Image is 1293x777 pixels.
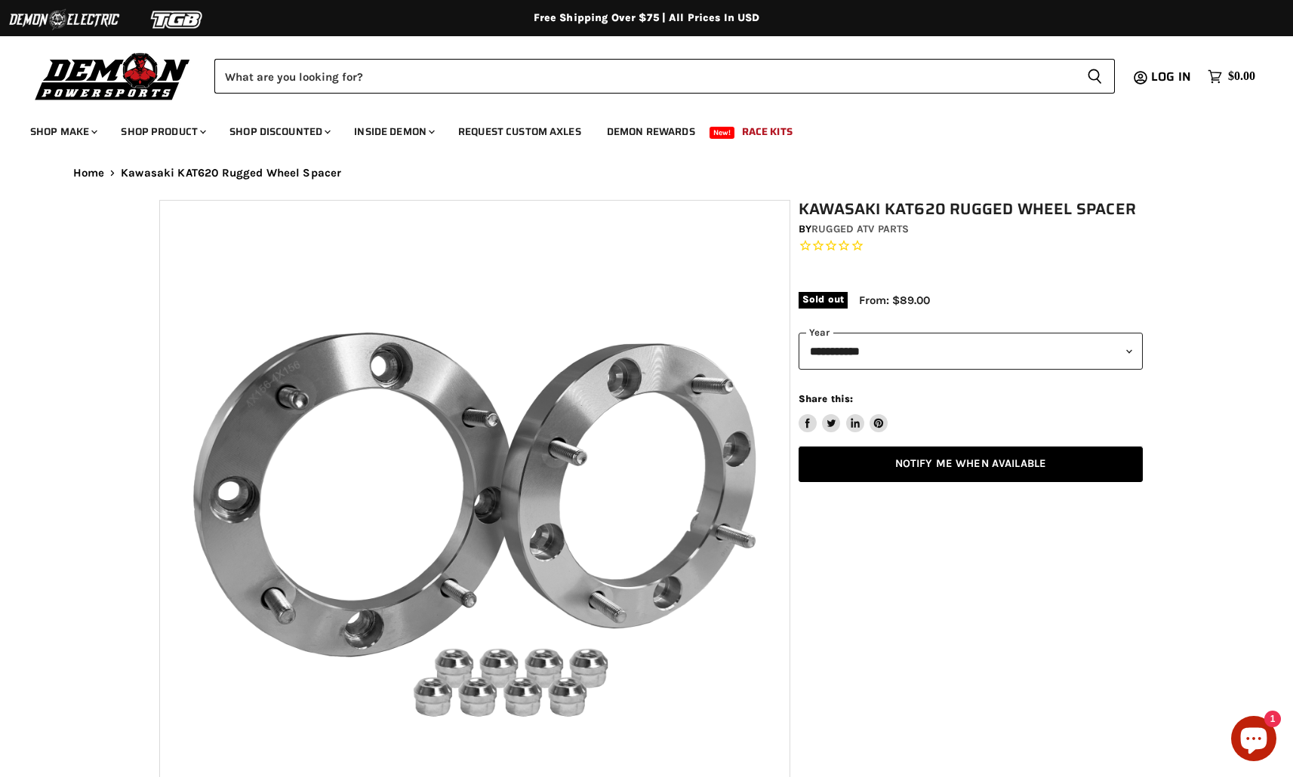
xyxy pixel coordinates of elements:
span: New! [710,127,735,139]
h1: Kawasaki KAT620 Rugged Wheel Spacer [799,200,1143,219]
div: Free Shipping Over $75 | All Prices In USD [43,11,1251,25]
a: Log in [1144,70,1200,84]
span: Share this: [799,393,853,404]
a: Inside Demon [343,116,444,147]
a: Shop Make [19,116,106,147]
span: Sold out [799,292,848,309]
button: Search [1075,59,1115,94]
form: Product [214,59,1115,94]
a: Shop Product [109,116,215,147]
span: Rated 0.0 out of 5 stars 0 reviews [799,238,1143,254]
img: Demon Powersports [30,49,195,103]
a: Demon Rewards [596,116,707,147]
select: year [799,333,1143,370]
img: TGB Logo 2 [121,5,234,34]
img: Demon Electric Logo 2 [8,5,121,34]
inbox-online-store-chat: Shopify online store chat [1227,716,1281,765]
a: Notify Me When Available [799,447,1143,482]
a: Home [73,167,105,180]
a: Shop Discounted [218,116,340,147]
span: Log in [1151,67,1191,86]
a: $0.00 [1200,66,1263,88]
span: $0.00 [1228,69,1255,84]
a: Rugged ATV Parts [811,223,909,235]
ul: Main menu [19,110,1251,147]
span: From: $89.00 [859,293,930,307]
nav: Breadcrumbs [43,167,1251,180]
input: Search [214,59,1075,94]
a: Request Custom Axles [447,116,593,147]
a: Race Kits [731,116,804,147]
div: by [799,221,1143,238]
aside: Share this: [799,392,888,432]
span: Kawasaki KAT620 Rugged Wheel Spacer [121,167,341,180]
